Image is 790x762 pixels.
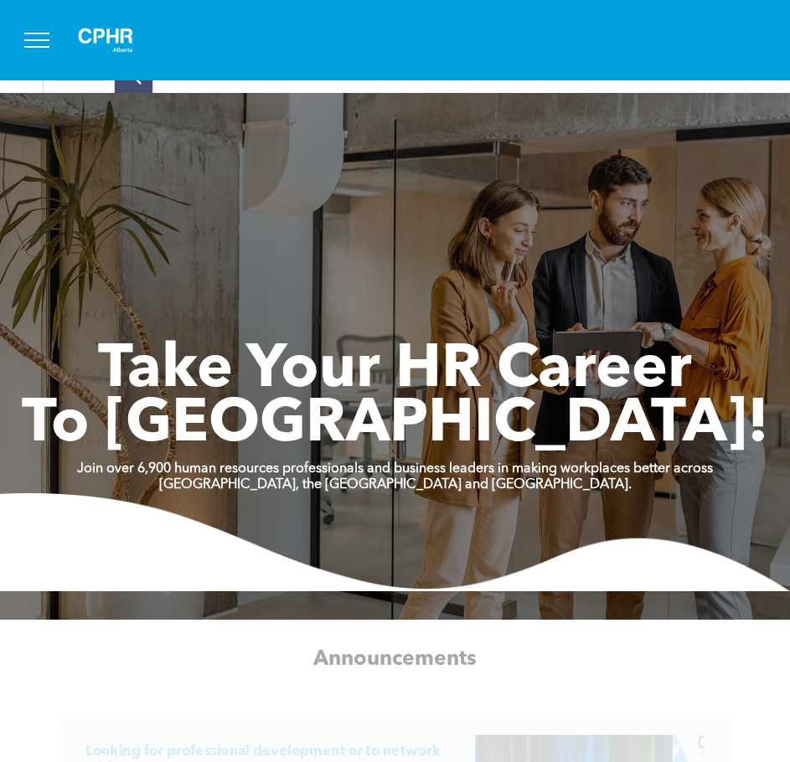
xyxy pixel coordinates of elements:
[159,478,632,492] strong: [GEOGRAPHIC_DATA], the [GEOGRAPHIC_DATA] and [GEOGRAPHIC_DATA].
[98,341,692,401] span: Take Your HR Career
[64,13,147,67] img: A white background with a few lines on it
[15,18,59,62] button: menu
[77,462,713,476] strong: Join over 6,900 human resources professionals and business leaders in making workplaces better ac...
[313,648,477,669] span: Announcements
[22,395,769,456] span: To [GEOGRAPHIC_DATA]!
